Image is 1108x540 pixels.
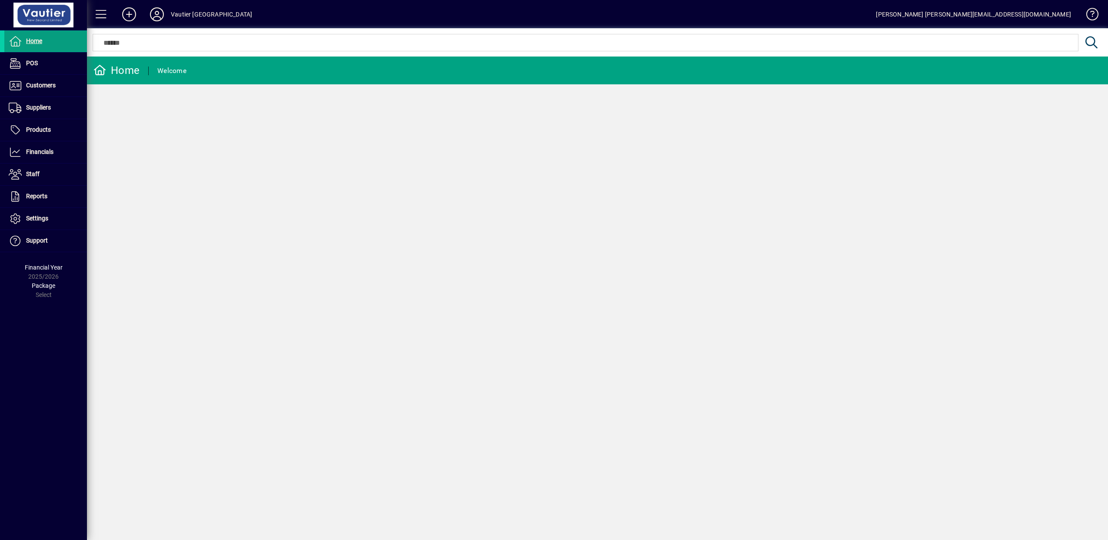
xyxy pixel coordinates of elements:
[26,148,53,155] span: Financials
[115,7,143,22] button: Add
[25,264,63,271] span: Financial Year
[32,282,55,289] span: Package
[1080,2,1097,30] a: Knowledge Base
[4,141,87,163] a: Financials
[171,7,252,21] div: Vautier [GEOGRAPHIC_DATA]
[26,37,42,44] span: Home
[26,82,56,89] span: Customers
[26,104,51,111] span: Suppliers
[876,7,1071,21] div: [PERSON_NAME] [PERSON_NAME][EMAIL_ADDRESS][DOMAIN_NAME]
[4,53,87,74] a: POS
[4,186,87,207] a: Reports
[4,75,87,97] a: Customers
[4,163,87,185] a: Staff
[26,126,51,133] span: Products
[26,193,47,200] span: Reports
[4,119,87,141] a: Products
[26,170,40,177] span: Staff
[26,237,48,244] span: Support
[93,63,140,77] div: Home
[4,208,87,230] a: Settings
[157,64,186,78] div: Welcome
[4,97,87,119] a: Suppliers
[26,215,48,222] span: Settings
[26,60,38,67] span: POS
[4,230,87,252] a: Support
[143,7,171,22] button: Profile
